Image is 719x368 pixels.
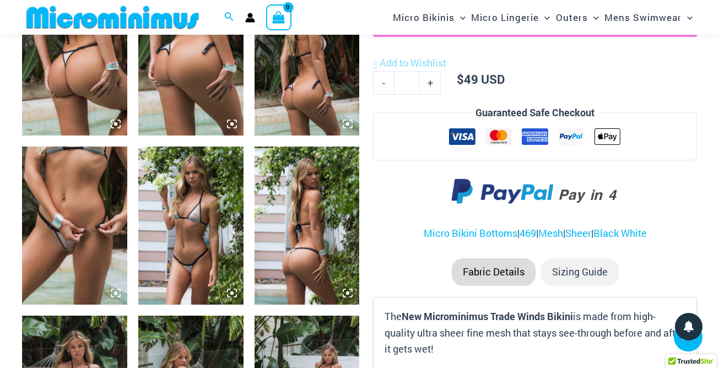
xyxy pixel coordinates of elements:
span: Menu Toggle [539,3,550,31]
img: Trade Winds Ivory/Ink 317 Top 469 Thong [138,147,244,304]
li: Sizing Guide [541,258,619,286]
span: Add to Wishlist [380,56,446,69]
li: Fabric Details [452,258,536,286]
span: Menu Toggle [588,3,599,31]
a: Mens SwimwearMenu ToggleMenu Toggle [602,3,695,31]
a: - [373,71,394,94]
span: Micro Lingerie [471,3,539,31]
img: Trade Winds Ivory/Ink 469 Thong [22,147,127,304]
a: Mesh [538,226,563,240]
a: Account icon link [245,13,255,23]
span: Micro Bikinis [393,3,455,31]
p: The is made from high-quality ultra sheer fine mesh that stays see-through before and after it ge... [385,309,685,358]
a: Micro BikinisMenu ToggleMenu Toggle [390,3,468,31]
a: Micro Bikini Bottoms [424,226,517,240]
a: Sheer [565,226,591,240]
b: New Microminimus Trade Winds Bikini [402,310,573,323]
input: Product quantity [394,71,420,94]
img: Trade Winds Ivory/Ink 317 Top 469 Thong [255,147,360,304]
span: Outers [556,3,588,31]
span: Menu Toggle [682,3,693,31]
span: Mens Swimwear [604,3,682,31]
a: White [621,226,647,240]
nav: Site Navigation [388,2,697,33]
a: View Shopping Cart, empty [266,4,291,30]
a: Micro LingerieMenu ToggleMenu Toggle [468,3,553,31]
img: MM SHOP LOGO FLAT [22,5,203,30]
span: $ [457,71,464,87]
a: Search icon link [224,10,234,25]
a: + [420,71,441,94]
a: 469 [520,226,536,240]
p: | | | | [373,225,697,242]
a: Black [593,226,619,240]
span: Menu Toggle [455,3,466,31]
a: OutersMenu ToggleMenu Toggle [553,3,602,31]
legend: Guaranteed Safe Checkout [471,105,599,121]
bdi: 49 USD [457,71,505,87]
a: Add to Wishlist [373,55,446,72]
